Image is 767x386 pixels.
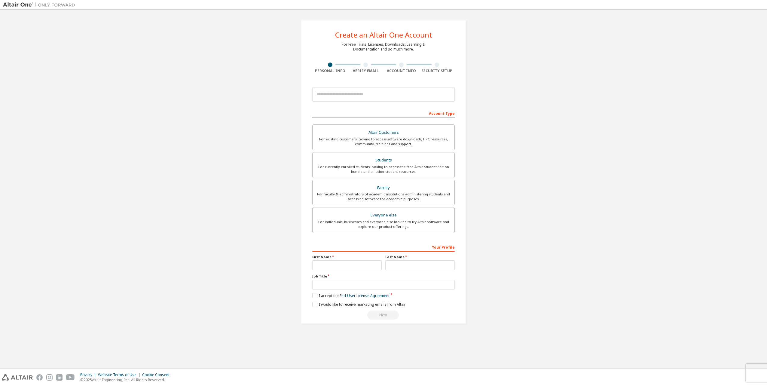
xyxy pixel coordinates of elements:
img: Altair One [3,2,78,8]
img: linkedin.svg [56,374,63,381]
div: Altair Customers [316,128,451,137]
div: Your Profile [312,242,455,252]
label: Job Title [312,274,455,279]
label: I would like to receive marketing emails from Altair [312,302,406,307]
div: For existing customers looking to access software downloads, HPC resources, community, trainings ... [316,137,451,146]
div: For faculty & administrators of academic institutions administering students and accessing softwa... [316,192,451,201]
div: Read and acccept EULA to continue [312,311,455,320]
div: Privacy [80,372,98,377]
div: Everyone else [316,211,451,219]
div: Faculty [316,184,451,192]
div: Personal Info [312,69,348,73]
p: © 2025 Altair Engineering, Inc. All Rights Reserved. [80,377,173,382]
div: Account Info [383,69,419,73]
div: Students [316,156,451,164]
img: altair_logo.svg [2,374,33,381]
img: facebook.svg [36,374,43,381]
label: First Name [312,255,382,259]
div: For individuals, businesses and everyone else looking to try Altair software and explore our prod... [316,219,451,229]
div: Security Setup [419,69,455,73]
label: I accept the [312,293,390,298]
label: Last Name [385,255,455,259]
div: Website Terms of Use [98,372,142,377]
div: Create an Altair One Account [335,31,432,38]
img: youtube.svg [66,374,75,381]
div: Account Type [312,108,455,118]
a: End-User License Agreement [340,293,390,298]
div: For Free Trials, Licenses, Downloads, Learning & Documentation and so much more. [342,42,425,52]
div: Cookie Consent [142,372,173,377]
div: For currently enrolled students looking to access the free Altair Student Edition bundle and all ... [316,164,451,174]
div: Verify Email [348,69,384,73]
img: instagram.svg [46,374,53,381]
